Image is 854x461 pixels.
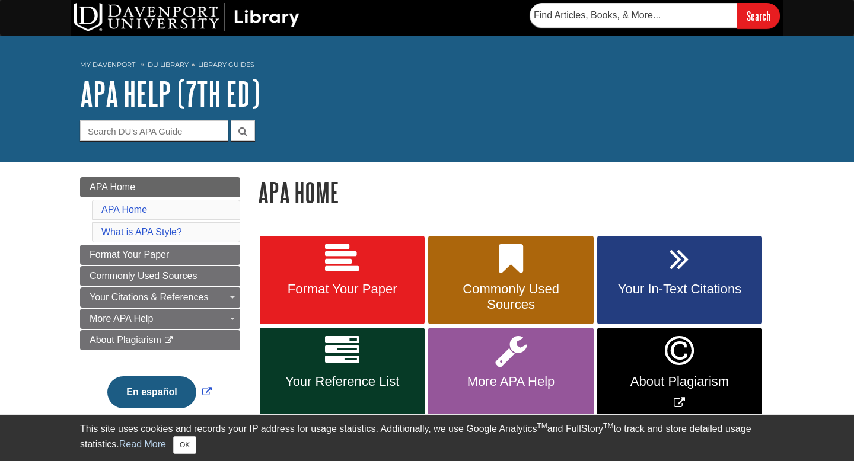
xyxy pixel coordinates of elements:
a: Link opens in new window [597,328,762,418]
img: DU Library [74,3,299,31]
a: APA Home [80,177,240,197]
nav: breadcrumb [80,57,774,76]
button: En español [107,376,196,408]
span: More APA Help [90,313,153,324]
input: Find Articles, Books, & More... [530,3,737,28]
sup: TM [537,422,547,430]
a: Your In-Text Citations [597,236,762,325]
a: What is APA Style? [101,227,182,237]
a: My Davenport [80,60,135,70]
span: Your In-Text Citations [606,281,753,297]
h1: APA Home [258,177,774,207]
a: Commonly Used Sources [80,266,240,286]
span: Your Citations & References [90,292,208,302]
span: Format Your Paper [269,281,416,297]
a: Library Guides [198,60,254,69]
a: Format Your Paper [260,236,425,325]
span: Commonly Used Sources [437,281,584,312]
a: Commonly Used Sources [428,236,593,325]
a: Format Your Paper [80,245,240,265]
span: About Plagiarism [606,374,753,389]
sup: TM [603,422,613,430]
a: Read More [119,439,166,449]
a: Your Citations & References [80,287,240,308]
span: Your Reference List [269,374,416,389]
i: This link opens in a new window [164,337,174,344]
a: More APA Help [80,309,240,329]
a: Your Reference List [260,328,425,418]
span: Format Your Paper [90,249,169,260]
span: More APA Help [437,374,584,389]
a: DU Library [148,60,189,69]
a: Link opens in new window [104,387,214,397]
div: Guide Page Menu [80,177,240,428]
a: APA Home [101,204,147,215]
button: Close [173,436,196,454]
a: APA Help (7th Ed) [80,75,260,112]
a: About Plagiarism [80,330,240,350]
span: Commonly Used Sources [90,271,197,281]
span: APA Home [90,182,135,192]
span: About Plagiarism [90,335,161,345]
input: Search [737,3,780,28]
div: This site uses cookies and records your IP address for usage statistics. Additionally, we use Goo... [80,422,774,454]
form: Searches DU Library's articles, books, and more [530,3,780,28]
input: Search DU's APA Guide [80,120,228,141]
a: More APA Help [428,328,593,418]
